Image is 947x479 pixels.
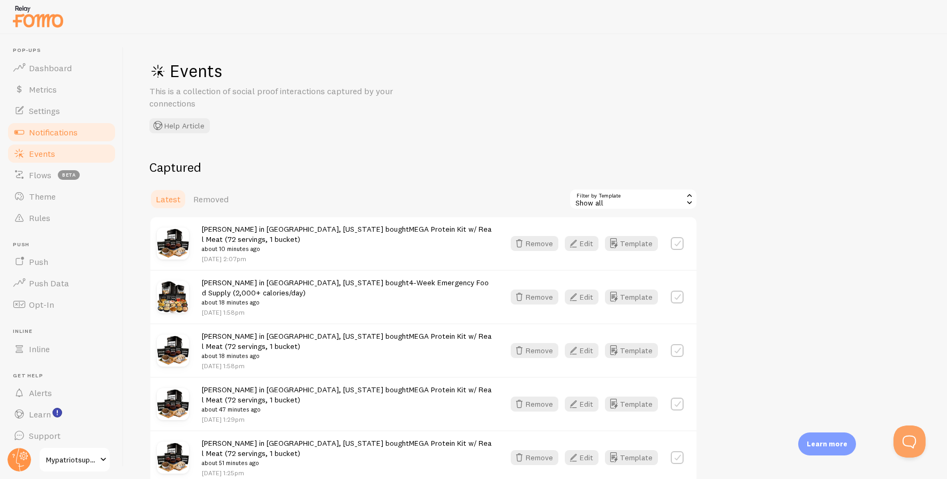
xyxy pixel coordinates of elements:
span: Inline [29,344,50,354]
button: Template [605,450,658,465]
span: Events [29,148,55,159]
a: Edit [565,450,605,465]
button: Template [605,290,658,305]
h2: Captured [149,159,698,176]
button: Edit [565,236,598,251]
a: Inline [6,338,117,360]
a: MEGA Protein Kit w/ Real Meat (72 servings, 1 bucket) [202,438,491,458]
button: Edit [565,450,598,465]
a: Push [6,251,117,272]
span: Dashboard [29,63,72,73]
span: [PERSON_NAME] in [GEOGRAPHIC_DATA], [US_STATE] bought [202,331,491,361]
a: Opt-In [6,294,117,315]
span: Rules [29,212,50,223]
a: Notifications [6,121,117,143]
h1: Events [149,60,471,82]
span: Metrics [29,84,57,95]
span: Latest [156,194,180,204]
button: Help Article [149,118,210,133]
span: beta [58,170,80,180]
small: about 18 minutes ago [202,298,491,307]
a: Latest [149,188,187,210]
a: Edit [565,397,605,412]
small: about 47 minutes ago [202,405,491,414]
button: Template [605,397,658,412]
span: Removed [193,194,229,204]
button: Template [605,343,658,358]
span: Alerts [29,387,52,398]
p: This is a collection of social proof interactions captured by your connections [149,85,406,110]
span: Push [29,256,48,267]
span: Opt-In [29,299,54,310]
svg: <p>Watch New Feature Tutorials!</p> [52,408,62,417]
small: about 10 minutes ago [202,244,491,254]
iframe: Help Scout Beacon - Open [893,425,926,458]
p: [DATE] 1:25pm [202,468,491,477]
a: Dashboard [6,57,117,79]
span: [PERSON_NAME] in [GEOGRAPHIC_DATA], [US_STATE] bought [202,438,491,468]
span: Settings [29,105,60,116]
p: [DATE] 2:07pm [202,254,491,263]
button: Edit [565,343,598,358]
small: about 18 minutes ago [202,351,491,361]
a: Edit [565,343,605,358]
button: Remove [511,450,558,465]
a: Settings [6,100,117,121]
span: Flows [29,170,51,180]
a: MEGA Protein Kit w/ Real Meat (72 servings, 1 bucket) [202,331,491,351]
a: MEGA Protein Kit w/ Real Meat (72 servings, 1 bucket) [202,224,491,244]
a: Rules [6,207,117,229]
a: Alerts [6,382,117,404]
button: Remove [511,343,558,358]
a: MEGA Protein Kit w/ Real Meat (72 servings, 1 bucket) [202,385,491,405]
img: fomo-relay-logo-orange.svg [11,3,65,30]
img: RH-MPK-Bucket-2_cca618ca-de5c-495f-b4e5-c285dbf8c433_small.jpg [157,334,189,367]
button: Edit [565,397,598,412]
a: Metrics [6,79,117,100]
a: Edit [565,290,605,305]
button: Remove [511,397,558,412]
span: Push [13,241,117,248]
span: Mypatriotsupply [46,453,97,466]
img: RH-MPK-Bucket-2_cca618ca-de5c-495f-b4e5-c285dbf8c433_small.jpg [157,442,189,474]
a: Mypatriotsupply [39,447,111,473]
span: Pop-ups [13,47,117,54]
a: Edit [565,236,605,251]
div: Learn more [798,432,856,455]
a: 4-Week Emergency Food Supply (2,000+ calories/day) [202,278,489,298]
span: Learn [29,409,51,420]
small: about 51 minutes ago [202,458,491,468]
p: [DATE] 1:29pm [202,415,491,424]
a: Push Data [6,272,117,294]
p: [DATE] 1:58pm [202,308,491,317]
a: Events [6,143,117,164]
a: Support [6,425,117,446]
img: RH-MPK-Bucket-2_cca618ca-de5c-495f-b4e5-c285dbf8c433_small.jpg [157,227,189,260]
span: Notifications [29,127,78,138]
span: Push Data [29,278,69,288]
span: [PERSON_NAME] in [GEOGRAPHIC_DATA], [US_STATE] bought [202,278,491,308]
span: [PERSON_NAME] in [GEOGRAPHIC_DATA], [US_STATE] bought [202,224,491,254]
div: Show all [569,188,698,210]
p: Learn more [807,439,847,449]
button: Edit [565,290,598,305]
button: Template [605,236,658,251]
button: Remove [511,236,558,251]
span: Support [29,430,60,441]
img: 4-Week-2024-New-Food_small.jpg [157,281,189,313]
a: Learn [6,404,117,425]
span: [PERSON_NAME] in [GEOGRAPHIC_DATA], [US_STATE] bought [202,385,491,415]
span: Theme [29,191,56,202]
a: Removed [187,188,235,210]
a: Theme [6,186,117,207]
button: Remove [511,290,558,305]
span: Get Help [13,372,117,379]
span: Inline [13,328,117,335]
a: Flows beta [6,164,117,186]
p: [DATE] 1:58pm [202,361,491,370]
